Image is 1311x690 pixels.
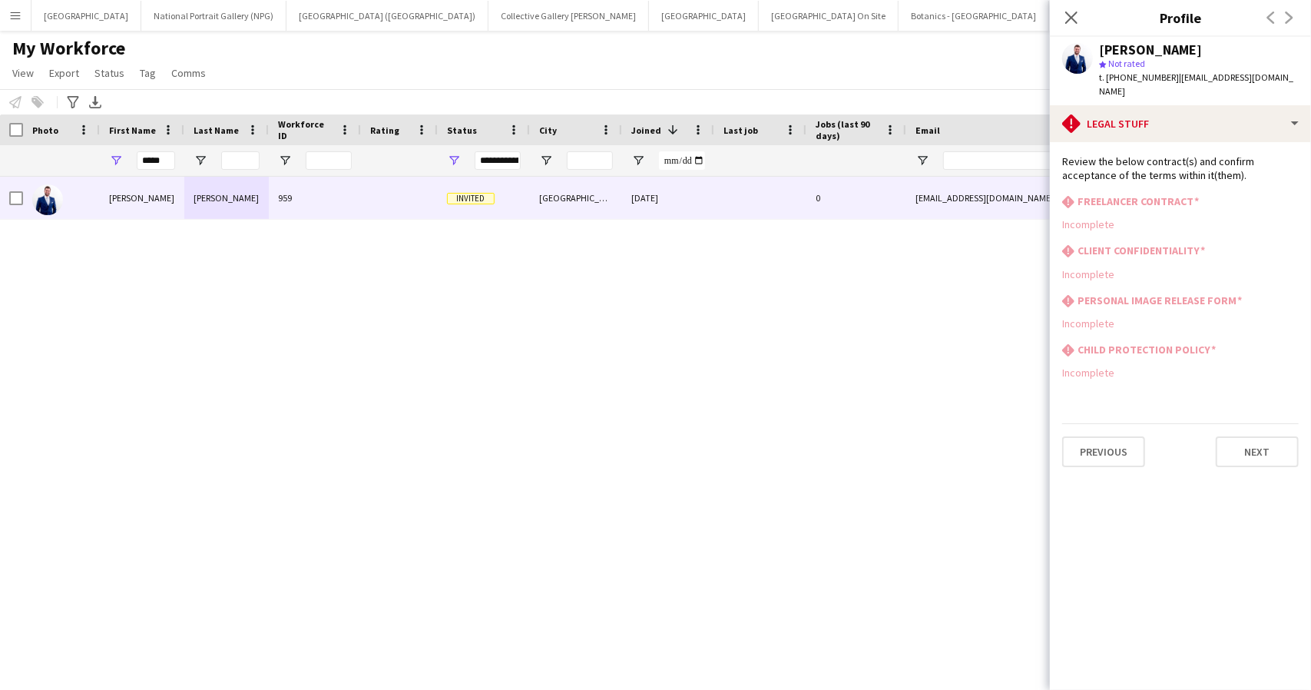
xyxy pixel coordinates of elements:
[32,124,58,136] span: Photo
[278,118,333,141] span: Workforce ID
[530,177,622,219] div: [GEOGRAPHIC_DATA]
[140,66,156,80] span: Tag
[1050,105,1311,142] div: Legal stuff
[32,184,63,215] img: Shane Ankcorn
[447,154,461,168] button: Open Filter Menu
[915,124,940,136] span: Email
[1078,194,1199,208] h3: FREELANCER CONTRACT
[659,151,705,170] input: Joined Filter Input
[1062,217,1299,231] div: Incomplete
[221,151,260,170] input: Last Name Filter Input
[943,151,1204,170] input: Email Filter Input
[31,1,141,31] button: [GEOGRAPHIC_DATA]
[88,63,131,83] a: Status
[631,154,645,168] button: Open Filter Menu
[184,177,269,219] div: [PERSON_NAME]
[278,154,292,168] button: Open Filter Menu
[816,118,879,141] span: Jobs (last 90 days)
[723,124,758,136] span: Last job
[631,124,661,136] span: Joined
[649,1,759,31] button: [GEOGRAPHIC_DATA]
[194,124,239,136] span: Last Name
[49,66,79,80] span: Export
[165,63,212,83] a: Comms
[1062,154,1299,182] div: Review the below contract(s) and confirm acceptance of the terms within it(them).
[109,154,123,168] button: Open Filter Menu
[539,124,557,136] span: City
[1108,58,1145,69] span: Not rated
[12,66,34,80] span: View
[1099,43,1202,57] div: [PERSON_NAME]
[488,1,649,31] button: Collective Gallery [PERSON_NAME]
[1099,71,1293,97] span: | [EMAIL_ADDRESS][DOMAIN_NAME]
[1062,317,1299,330] div: Incomplete
[759,1,899,31] button: [GEOGRAPHIC_DATA] On Site
[1062,267,1299,281] div: Incomplete
[1050,8,1311,28] h3: Profile
[899,1,1049,31] button: Botanics - [GEOGRAPHIC_DATA]
[906,177,1213,219] div: [EMAIL_ADDRESS][DOMAIN_NAME]
[915,154,929,168] button: Open Filter Menu
[137,151,175,170] input: First Name Filter Input
[43,63,85,83] a: Export
[1049,1,1182,31] button: [GEOGRAPHIC_DATA] (HES)
[94,66,124,80] span: Status
[622,177,714,219] div: [DATE]
[1099,71,1179,83] span: t. [PHONE_NUMBER]
[286,1,488,31] button: [GEOGRAPHIC_DATA] ([GEOGRAPHIC_DATA])
[100,177,184,219] div: [PERSON_NAME]
[171,66,206,80] span: Comms
[86,93,104,111] app-action-btn: Export XLSX
[1216,436,1299,467] button: Next
[194,154,207,168] button: Open Filter Menu
[539,154,553,168] button: Open Filter Menu
[141,1,286,31] button: National Portrait Gallery (NPG)
[109,124,156,136] span: First Name
[1062,366,1299,380] div: Incomplete
[12,37,125,60] span: My Workforce
[134,63,162,83] a: Tag
[306,151,352,170] input: Workforce ID Filter Input
[269,177,361,219] div: 959
[370,124,399,136] span: Rating
[567,151,613,170] input: City Filter Input
[1062,436,1145,467] button: Previous
[447,124,477,136] span: Status
[1078,244,1205,257] h3: CLIENT CONFIDENTIALITY
[1078,294,1242,307] h3: PERSONAL IMAGE RELEASE FORM
[806,177,906,219] div: 0
[64,93,82,111] app-action-btn: Advanced filters
[6,63,40,83] a: View
[1078,343,1216,357] h3: CHILD PROTECTION POLICY
[447,193,495,204] span: Invited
